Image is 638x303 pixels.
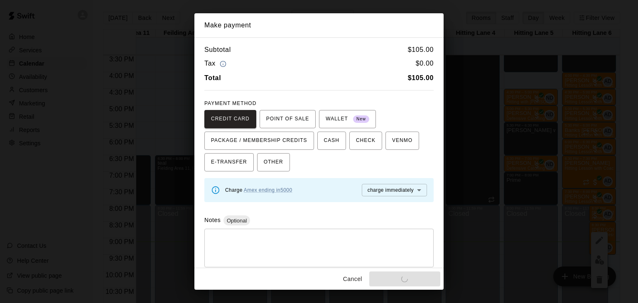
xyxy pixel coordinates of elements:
[244,187,292,193] a: Amex ending in 5000
[339,271,366,287] button: Cancel
[204,132,314,150] button: PACKAGE / MEMBERSHIP CREDITS
[353,114,369,125] span: New
[356,134,375,147] span: CHECK
[204,100,256,106] span: PAYMENT METHOD
[257,153,290,171] button: OTHER
[392,134,412,147] span: VENMO
[194,13,444,37] h2: Make payment
[204,153,254,171] button: E-TRANSFER
[211,112,250,126] span: CREDIT CARD
[368,187,414,193] span: charge immediately
[204,74,221,81] b: Total
[326,112,369,126] span: WALLET
[408,44,434,55] h6: $ 105.00
[385,132,419,150] button: VENMO
[204,217,221,223] label: Notes
[204,44,231,55] h6: Subtotal
[317,132,346,150] button: CASH
[211,134,307,147] span: PACKAGE / MEMBERSHIP CREDITS
[416,58,434,69] h6: $ 0.00
[225,187,292,193] span: Charge
[204,110,256,128] button: CREDIT CARD
[408,74,434,81] b: $ 105.00
[204,58,228,69] h6: Tax
[260,110,316,128] button: POINT OF SALE
[211,156,247,169] span: E-TRANSFER
[324,134,339,147] span: CASH
[266,112,309,126] span: POINT OF SALE
[349,132,382,150] button: CHECK
[264,156,283,169] span: OTHER
[223,217,250,224] span: Optional
[319,110,376,128] button: WALLET New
